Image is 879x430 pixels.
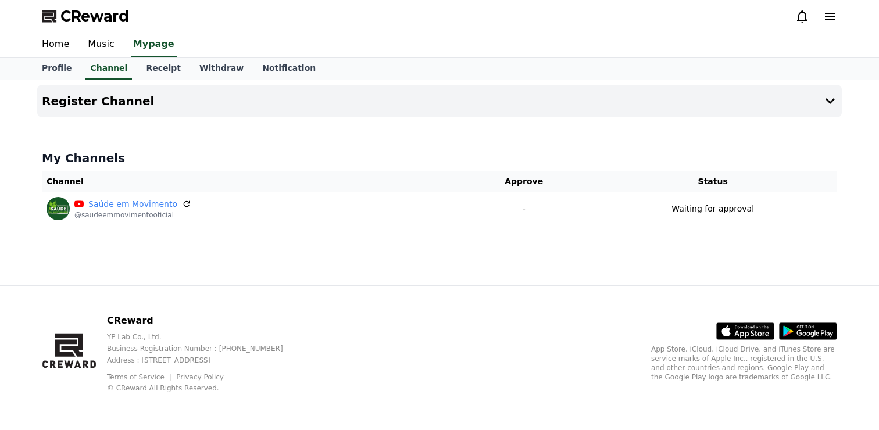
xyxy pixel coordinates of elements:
[42,171,459,192] th: Channel
[88,198,177,210] a: Saúde em Movimento
[78,33,124,57] a: Music
[107,356,302,365] p: Address : [STREET_ADDRESS]
[459,171,588,192] th: Approve
[42,150,837,166] h4: My Channels
[588,171,837,192] th: Status
[107,314,302,328] p: CReward
[190,58,253,80] a: Withdraw
[464,203,584,215] p: -
[651,345,837,382] p: App Store, iCloud, iCloud Drive, and iTunes Store are service marks of Apple Inc., registered in ...
[176,373,224,381] a: Privacy Policy
[60,7,129,26] span: CReward
[137,58,190,80] a: Receipt
[42,7,129,26] a: CReward
[107,384,302,393] p: © CReward All Rights Reserved.
[107,344,302,353] p: Business Registration Number : [PHONE_NUMBER]
[33,58,81,80] a: Profile
[85,58,132,80] a: Channel
[131,33,177,57] a: Mypage
[107,373,173,381] a: Terms of Service
[33,33,78,57] a: Home
[47,197,70,220] img: Saúde em Movimento
[107,332,302,342] p: YP Lab Co., Ltd.
[37,85,842,117] button: Register Channel
[671,203,754,215] p: Waiting for approval
[42,95,154,107] h4: Register Channel
[74,210,191,220] p: @saudeemmovimentooficial
[253,58,325,80] a: Notification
